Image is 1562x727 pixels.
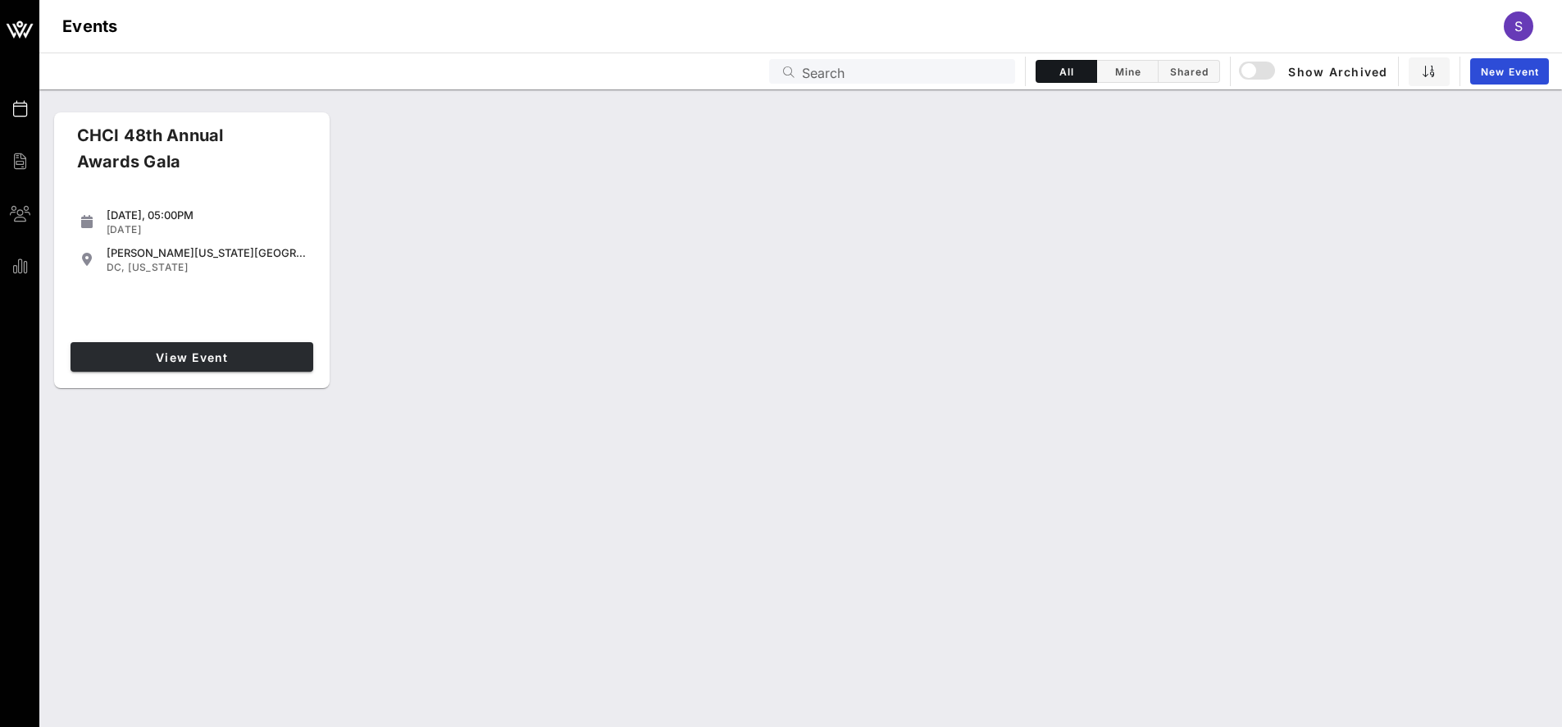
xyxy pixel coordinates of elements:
span: S [1514,18,1523,34]
div: [DATE], 05:00PM [107,208,307,222]
button: Show Archived [1241,57,1388,86]
span: All [1046,66,1086,78]
div: [PERSON_NAME][US_STATE][GEOGRAPHIC_DATA] [107,246,307,259]
div: S [1504,11,1533,41]
span: View Event [77,350,307,364]
span: Mine [1107,66,1148,78]
span: DC, [107,261,125,273]
span: [US_STATE] [128,261,188,273]
h1: Events [62,13,118,39]
span: Show Archived [1241,62,1387,81]
div: CHCI 48th Annual Awards Gala [64,122,295,188]
div: [DATE] [107,223,307,236]
span: Shared [1168,66,1209,78]
span: New Event [1480,66,1539,78]
button: Shared [1159,60,1220,83]
a: New Event [1470,58,1549,85]
a: View Event [71,342,313,372]
button: All [1036,60,1097,83]
button: Mine [1097,60,1159,83]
